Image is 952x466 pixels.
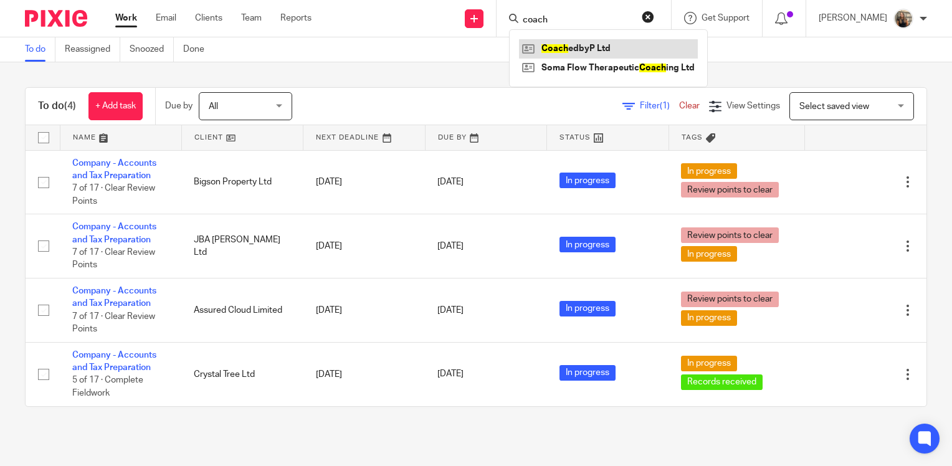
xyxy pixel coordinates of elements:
a: Company - Accounts and Tax Preparation [72,351,156,372]
span: In progress [559,365,616,381]
span: [DATE] [437,370,464,379]
a: Reports [280,12,312,24]
span: In progress [681,310,737,326]
a: + Add task [88,92,143,120]
span: (4) [64,101,76,111]
input: Search [521,15,634,26]
span: Get Support [702,14,750,22]
p: [PERSON_NAME] [819,12,887,24]
a: Clients [195,12,222,24]
button: Clear [642,11,654,23]
a: Company - Accounts and Tax Preparation [72,159,156,180]
a: Company - Accounts and Tax Preparation [72,222,156,244]
img: pic.png [893,9,913,29]
span: In progress [681,246,737,262]
span: All [209,102,218,111]
span: 7 of 17 · Clear Review Points [72,312,155,334]
td: Crystal Tree Ltd [181,342,303,406]
a: To do [25,37,55,62]
span: Review points to clear [681,227,779,243]
a: Team [241,12,262,24]
span: In progress [559,301,616,316]
span: In progress [559,237,616,252]
span: Filter [640,102,679,110]
td: [DATE] [303,278,425,343]
td: [DATE] [303,214,425,278]
span: Select saved view [799,102,869,111]
span: In progress [681,163,737,179]
span: Review points to clear [681,292,779,307]
td: [DATE] [303,150,425,214]
a: Company - Accounts and Tax Preparation [72,287,156,308]
img: Pixie [25,10,87,27]
a: Done [183,37,214,62]
span: 5 of 17 · Complete Fieldwork [72,376,143,398]
span: Review points to clear [681,182,779,197]
a: Work [115,12,137,24]
h1: To do [38,100,76,113]
a: Email [156,12,176,24]
p: Due by [165,100,193,112]
td: [DATE] [303,342,425,406]
span: In progress [681,356,737,371]
a: Snoozed [130,37,174,62]
span: [DATE] [437,242,464,250]
span: [DATE] [437,306,464,315]
a: Clear [679,102,700,110]
span: 7 of 17 · Clear Review Points [72,184,155,206]
span: 7 of 17 · Clear Review Points [72,248,155,270]
td: JBA [PERSON_NAME] Ltd [181,214,303,278]
a: Reassigned [65,37,120,62]
span: (1) [660,102,670,110]
span: Records received [681,374,763,390]
td: Assured Cloud Limited [181,278,303,343]
span: In progress [559,173,616,188]
span: Tags [682,134,703,141]
span: [DATE] [437,178,464,186]
span: View Settings [726,102,780,110]
td: Bigson Property Ltd [181,150,303,214]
